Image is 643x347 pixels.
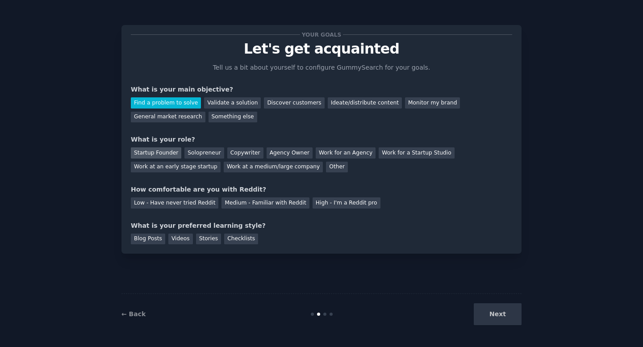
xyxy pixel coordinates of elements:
div: How comfortable are you with Reddit? [131,185,512,194]
div: Work at a medium/large company [224,162,323,173]
div: Ideate/distribute content [328,97,402,109]
div: Checklists [224,234,258,245]
div: Blog Posts [131,234,165,245]
div: Work for an Agency [316,147,376,159]
div: Monitor my brand [405,97,460,109]
div: Something else [209,112,257,123]
div: Other [326,162,348,173]
div: Startup Founder [131,147,181,159]
div: What is your main objective? [131,85,512,94]
div: Find a problem to solve [131,97,201,109]
div: What is your role? [131,135,512,144]
div: Discover customers [264,97,324,109]
div: Stories [196,234,221,245]
div: Work at an early stage startup [131,162,221,173]
div: Copywriter [227,147,263,159]
div: High - I'm a Reddit pro [313,197,380,209]
div: Agency Owner [267,147,313,159]
div: Videos [168,234,193,245]
div: Validate a solution [204,97,261,109]
p: Tell us a bit about yourself to configure GummySearch for your goals. [209,63,434,72]
span: Your goals [300,30,343,39]
div: Low - Have never tried Reddit [131,197,218,209]
div: General market research [131,112,205,123]
div: Work for a Startup Studio [379,147,454,159]
a: ← Back [121,310,146,318]
p: Let's get acquainted [131,41,512,57]
div: Medium - Familiar with Reddit [221,197,309,209]
div: What is your preferred learning style? [131,221,512,230]
div: Solopreneur [184,147,224,159]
